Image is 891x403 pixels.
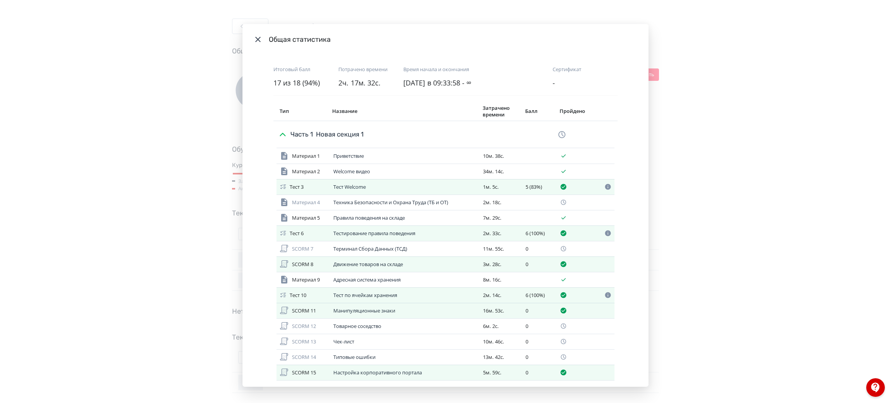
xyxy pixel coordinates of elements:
a: Тест Welcome [333,183,366,190]
div: Часть 1 [290,130,364,139]
span: 2м. [483,230,491,237]
div: Материал 9 [292,277,320,283]
div: SCORM 12 [292,323,316,330]
div: Сертификат [553,66,618,73]
button: Часть 1Новая секция 1 [277,127,365,142]
div: SCORM 13 [292,339,316,345]
span: 16с. [492,276,501,283]
span: 5м. [483,369,491,376]
div: Потрачено времени [338,66,403,73]
a: Настройка корпоративного портала [333,369,422,376]
div: 6 (100%) [526,231,554,237]
a: Приветствие [333,152,364,159]
div: Общая статистика [269,34,625,45]
div: Терминал Сбора Данных (ТСД) [333,246,477,252]
a: Техника Безопасности и Охрана Труда (ТБ и ОТ) [333,199,448,206]
a: Тестирование правила поведения [333,230,415,237]
div: Тип [280,108,289,114]
span: 29с. [492,214,501,221]
span: 14с. [495,168,504,175]
span: 53с. [495,307,504,314]
div: Товарное соседство [330,323,480,330]
span: 10м. [483,338,493,345]
span: 3м. [483,261,491,268]
a: Тест по ячейкам хранения [333,292,397,299]
span: 59с. [492,369,501,376]
div: 0 [526,261,554,268]
div: Modal [242,24,649,387]
div: Чек-лист [330,339,480,345]
div: Название [332,108,357,114]
a: Правила поведения на складе [333,214,405,221]
div: 0 [526,354,554,360]
div: Чек-лист [333,339,477,345]
span: 32с. [367,78,381,87]
span: [DATE] [403,78,425,87]
span: 11м. [483,245,493,252]
div: - [553,77,618,89]
div: 0 [526,246,554,252]
a: Движение товаров на складе [333,261,403,268]
div: SCORM 11 [292,308,316,314]
div: Тест 3 [290,184,304,190]
span: 10м. [483,152,493,159]
span: 2с. [492,323,498,330]
span: 46с. [495,338,504,345]
div: Материал 4 [292,200,320,206]
div: SCORM 15 [292,370,316,376]
span: 42с. [495,353,504,360]
span: Новая секция 1 [316,130,364,139]
span: 38с. [495,152,504,159]
span: - [462,77,464,89]
div: ∞ [403,77,553,89]
span: 6м. [483,323,491,330]
span: 28с. [492,261,501,268]
div: Терминал Сбора Данных (ТСД) [330,246,480,252]
span: 14с. [492,292,501,299]
div: 0 [526,339,554,345]
div: Материал 5 [292,215,320,221]
div: Материал 1 [292,153,320,159]
span: 34м. [483,168,493,175]
a: Манипуляционные знаки [333,307,395,314]
span: 2м. [483,292,491,299]
div: 5 (83%) [526,184,554,190]
div: 0 [526,370,554,376]
div: 6 (100%) [526,292,554,299]
div: Тест 6 [290,231,304,237]
span: 13м. [483,353,493,360]
span: 18с. [492,199,501,206]
a: Адресная система хранения [333,276,401,283]
div: Время начала и окончания [403,66,553,73]
div: Пройдено [560,108,585,114]
span: 5с. [492,183,498,190]
div: Итоговый балл [273,66,338,73]
span: 2м. [483,199,491,206]
div: 0 [526,308,554,314]
div: 0 [526,323,554,330]
div: Материал 2 [292,169,320,175]
div: Балл [525,108,538,114]
div: SCORM 8 [292,261,313,268]
a: Welcome видео [333,168,370,175]
div: Типовые ошибки [333,354,477,360]
div: Затрачено времени [483,105,516,118]
span: 1м. [483,183,491,190]
div: Типовые ошибки [330,354,480,360]
div: Товарное соседство [333,323,477,330]
span: 7м. [483,214,491,221]
div: Тест 10 [290,292,306,299]
span: 16м. [483,307,493,314]
div: SCORM 14 [292,354,316,360]
span: в 09:33:58 [427,78,460,87]
div: SCORM 7 [292,246,313,252]
span: 55с. [495,245,504,252]
span: 17м. [351,78,365,87]
span: 8м. [483,276,491,283]
span: 33с. [492,230,501,237]
div: 17 из 18 (94%) [273,77,338,89]
span: 2ч. [338,78,348,87]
